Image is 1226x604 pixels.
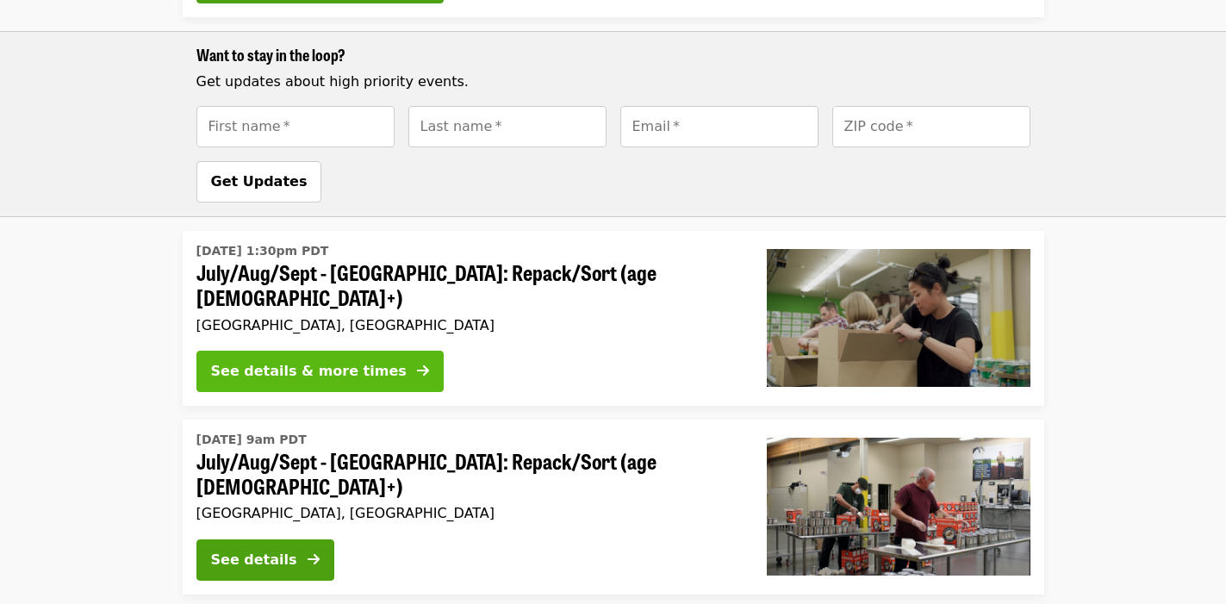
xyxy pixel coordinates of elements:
a: See details for "July/Aug/Sept - Portland: Repack/Sort (age 16+)" [183,420,1044,595]
input: [object Object] [620,106,818,147]
img: July/Aug/Sept - Portland: Repack/Sort (age 16+) organized by Oregon Food Bank [767,438,1030,576]
span: Get updates about high priority events. [196,73,469,90]
button: See details & more times [196,351,444,392]
div: See details [211,550,297,570]
a: See details for "July/Aug/Sept - Portland: Repack/Sort (age 8+)" [183,231,1044,406]
button: Get Updates [196,161,322,202]
input: [object Object] [832,106,1030,147]
div: [GEOGRAPHIC_DATA], [GEOGRAPHIC_DATA] [196,505,739,521]
input: [object Object] [196,106,395,147]
i: arrow-right icon [417,363,429,379]
input: [object Object] [408,106,607,147]
span: Want to stay in the loop? [196,43,345,65]
span: July/Aug/Sept - [GEOGRAPHIC_DATA]: Repack/Sort (age [DEMOGRAPHIC_DATA]+) [196,449,739,499]
span: July/Aug/Sept - [GEOGRAPHIC_DATA]: Repack/Sort (age [DEMOGRAPHIC_DATA]+) [196,260,739,310]
button: See details [196,539,334,581]
time: [DATE] 1:30pm PDT [196,242,329,260]
div: [GEOGRAPHIC_DATA], [GEOGRAPHIC_DATA] [196,317,739,333]
i: arrow-right icon [308,551,320,568]
div: See details & more times [211,361,407,382]
span: Get Updates [211,173,308,190]
time: [DATE] 9am PDT [196,431,307,449]
img: July/Aug/Sept - Portland: Repack/Sort (age 8+) organized by Oregon Food Bank [767,249,1030,387]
